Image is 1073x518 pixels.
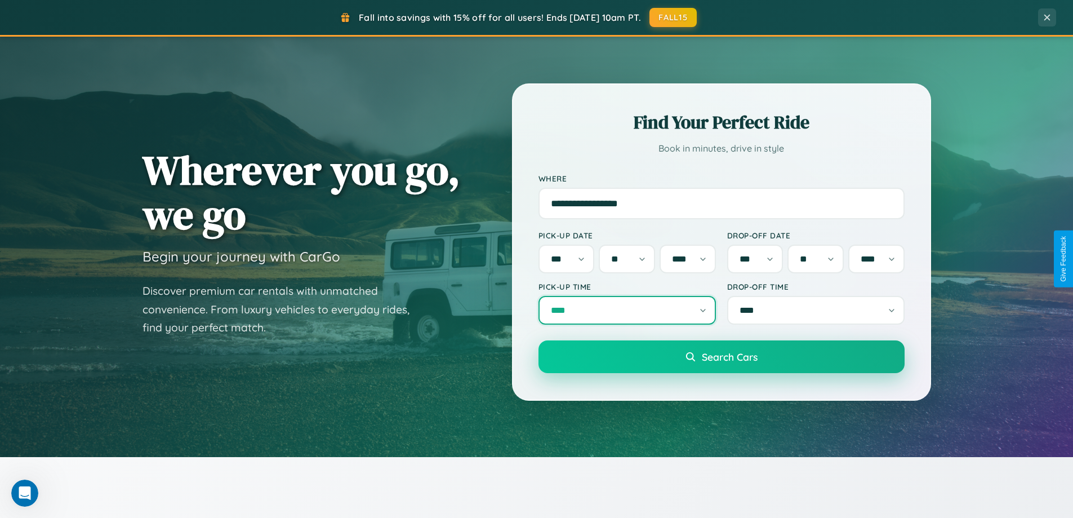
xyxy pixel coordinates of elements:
[143,248,340,265] h3: Begin your journey with CarGo
[538,231,716,240] label: Pick-up Date
[143,148,460,237] h1: Wherever you go, we go
[649,8,697,27] button: FALL15
[538,282,716,291] label: Pick-up Time
[538,340,905,373] button: Search Cars
[143,282,424,337] p: Discover premium car rentals with unmatched convenience. From luxury vehicles to everyday rides, ...
[1059,236,1067,282] div: Give Feedback
[538,110,905,135] h2: Find Your Perfect Ride
[702,351,758,363] span: Search Cars
[727,282,905,291] label: Drop-off Time
[538,174,905,183] label: Where
[11,480,38,507] iframe: Intercom live chat
[727,231,905,240] label: Drop-off Date
[359,12,641,23] span: Fall into savings with 15% off for all users! Ends [DATE] 10am PT.
[538,140,905,157] p: Book in minutes, drive in style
